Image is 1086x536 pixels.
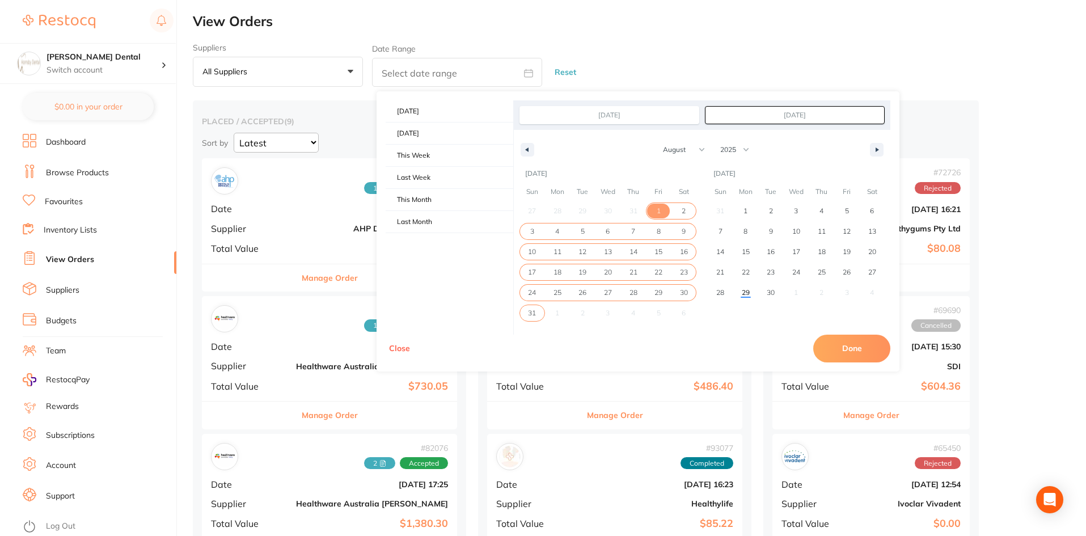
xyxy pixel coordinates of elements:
[570,282,595,303] button: 26
[834,221,860,242] button: 12
[681,444,733,453] span: # 93077
[620,262,646,282] button: 21
[606,221,610,242] span: 6
[528,303,536,323] span: 31
[743,201,747,221] span: 1
[1036,486,1063,513] div: Open Intercom Messenger
[46,460,76,471] a: Account
[528,282,536,303] span: 24
[202,66,252,77] p: All suppliers
[758,183,784,201] span: Tue
[809,221,834,242] button: 11
[202,296,457,429] div: Healthware Australia Ridley#930711 AcceptedDate[DATE] 16:23SupplierHealthware Australia [PERSON_N...
[386,100,513,123] button: [DATE]
[604,282,612,303] span: 27
[792,221,800,242] span: 10
[581,518,733,530] b: $85.22
[781,518,838,529] span: Total Value
[792,262,800,282] span: 24
[784,183,809,201] span: Wed
[595,282,621,303] button: 27
[758,221,784,242] button: 9
[819,201,823,221] span: 4
[843,221,851,242] span: 12
[859,221,885,242] button: 13
[47,52,161,63] h4: Hornsby Dental
[646,282,671,303] button: 29
[915,444,961,453] span: # 65450
[868,221,876,242] span: 13
[519,303,545,323] button: 31
[496,381,572,391] span: Total Value
[733,221,759,242] button: 8
[553,282,561,303] span: 25
[553,242,561,262] span: 11
[364,306,448,315] span: # 93071
[553,262,561,282] span: 18
[578,282,586,303] span: 26
[733,201,759,221] button: 1
[519,242,545,262] button: 10
[23,15,95,28] img: Restocq Logo
[915,182,961,195] span: Rejected
[372,58,542,87] input: Select date range
[570,183,595,201] span: Tue
[915,457,961,470] span: Rejected
[296,224,448,233] b: AHP Dental and Medical
[519,262,545,282] button: 17
[646,262,671,282] button: 22
[847,518,961,530] b: $0.00
[847,362,961,371] b: SDI
[868,262,876,282] span: 27
[813,335,890,362] button: Done
[46,315,77,327] a: Budgets
[581,221,585,242] span: 5
[551,57,580,87] button: Reset
[834,183,860,201] span: Fri
[657,221,661,242] span: 8
[545,282,571,303] button: 25
[47,65,161,76] p: Switch account
[671,201,696,221] button: 2
[682,221,686,242] span: 9
[211,381,287,391] span: Total Value
[386,211,513,233] button: Last Month
[202,138,228,148] p: Sort by
[296,243,448,255] b: $283.87
[595,183,621,201] span: Wed
[847,499,961,508] b: Ivoclar Vivadent
[681,457,733,470] span: Completed
[519,164,696,183] div: [DATE]
[23,93,154,120] button: $0.00 in your order
[671,242,696,262] button: 16
[46,254,94,265] a: View Orders
[296,381,448,392] b: $730.05
[400,457,448,470] span: Accepted
[742,242,750,262] span: 15
[496,518,572,529] span: Total Value
[364,457,395,470] span: Received
[834,262,860,282] button: 26
[302,402,358,429] button: Manage Order
[818,242,826,262] span: 18
[386,211,513,233] span: Last Month
[528,242,536,262] span: 10
[570,242,595,262] button: 12
[578,262,586,282] span: 19
[682,201,686,221] span: 2
[769,201,773,221] span: 2
[193,14,1086,29] h2: View Orders
[708,164,885,183] div: [DATE]
[733,262,759,282] button: 22
[23,9,95,35] a: Restocq Logo
[818,221,826,242] span: 11
[859,242,885,262] button: 20
[581,480,733,489] b: [DATE] 16:23
[671,282,696,303] button: 30
[758,201,784,221] button: 2
[46,137,86,148] a: Dashboard
[386,167,513,188] span: Last Week
[705,107,884,124] input: Continuous
[211,518,287,529] span: Total Value
[202,158,457,292] div: AHP Dental and Medical#930751 AcceptedDate[DATE] 16:23SupplierAHP Dental and MedicalTotal Value$2...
